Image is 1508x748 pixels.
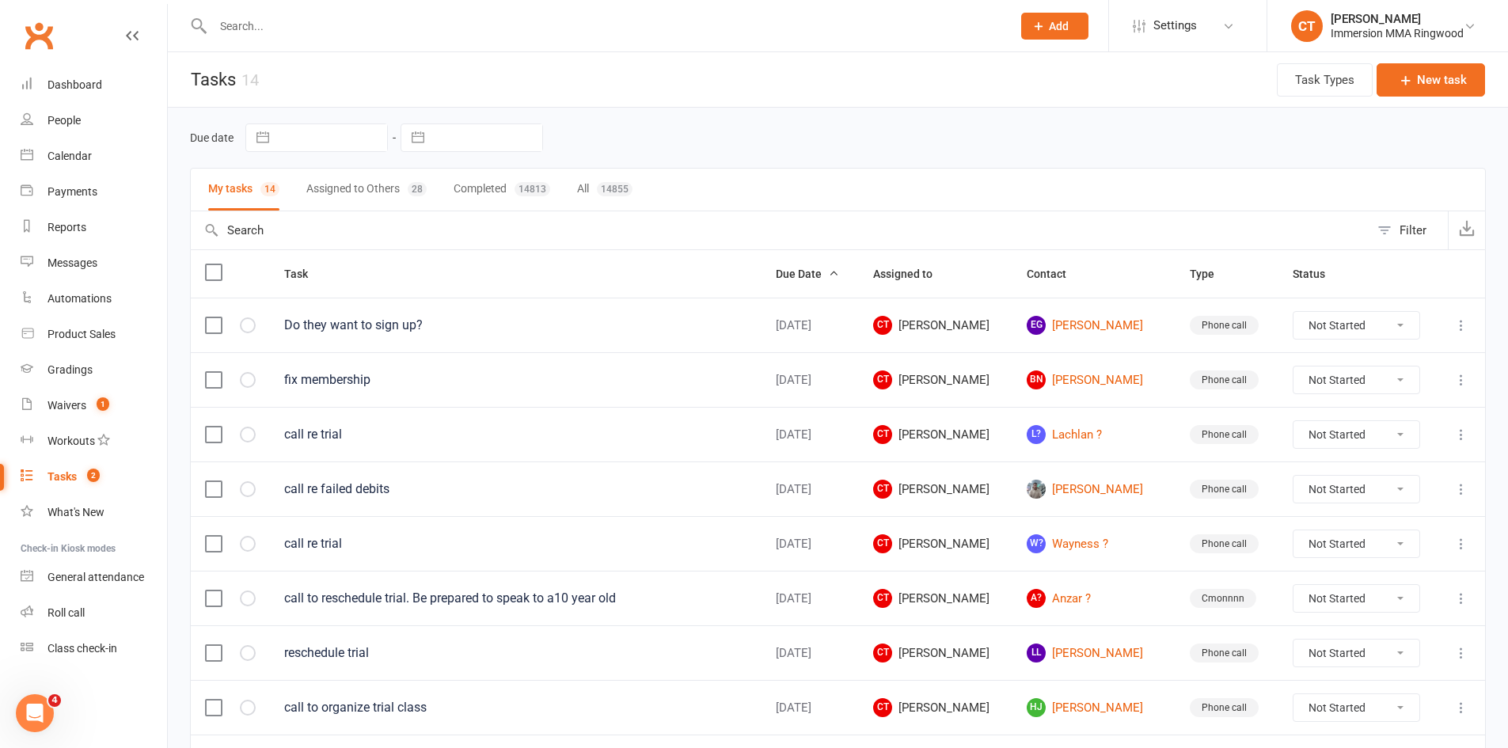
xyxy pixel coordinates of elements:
[168,52,259,107] h1: Tasks
[1291,10,1323,42] div: CT
[776,592,845,606] div: [DATE]
[1027,480,1046,499] img: Michael Gardiner
[1027,698,1046,717] span: HJ
[47,221,86,234] div: Reports
[21,495,167,530] a: What's New
[47,435,95,447] div: Workouts
[284,427,747,442] div: call re trial
[21,423,167,459] a: Workouts
[284,645,747,661] div: reschedule trial
[47,256,97,269] div: Messages
[284,372,747,388] div: fix membership
[21,560,167,595] a: General attendance kiosk mode
[1027,644,1161,663] a: Ll[PERSON_NAME]
[873,480,998,499] span: [PERSON_NAME]
[208,15,1001,37] input: Search...
[1190,268,1232,280] span: Type
[21,139,167,174] a: Calendar
[1153,8,1197,44] span: Settings
[48,694,61,707] span: 4
[1293,264,1343,283] button: Status
[21,317,167,352] a: Product Sales
[454,169,550,211] button: Completed14813
[873,264,950,283] button: Assigned to
[1027,480,1161,499] a: [PERSON_NAME]
[873,644,998,663] span: [PERSON_NAME]
[19,16,59,55] a: Clubworx
[241,70,259,89] div: 14
[1377,63,1485,97] button: New task
[776,319,845,332] div: [DATE]
[873,480,892,499] span: CT
[873,534,892,553] span: CT
[873,370,998,389] span: [PERSON_NAME]
[776,264,839,283] button: Due Date
[1277,63,1373,97] button: Task Types
[47,606,85,619] div: Roll call
[47,328,116,340] div: Product Sales
[1331,12,1464,26] div: [PERSON_NAME]
[873,268,950,280] span: Assigned to
[1190,589,1256,608] div: Cmonnnn
[87,469,100,482] span: 2
[47,185,97,198] div: Payments
[873,644,892,663] span: CT
[21,459,167,495] a: Tasks 2
[1400,221,1426,240] div: Filter
[1027,589,1161,608] a: A?Anzar ?
[1027,316,1161,335] a: EG[PERSON_NAME]
[873,589,892,608] span: CT
[21,210,167,245] a: Reports
[1027,264,1084,283] button: Contact
[47,506,104,518] div: What's New
[21,67,167,103] a: Dashboard
[1027,370,1046,389] span: Bn
[776,537,845,551] div: [DATE]
[1293,268,1343,280] span: Status
[21,174,167,210] a: Payments
[776,374,845,387] div: [DATE]
[191,211,1369,249] input: Search
[1190,370,1259,389] div: Phone call
[515,182,550,196] div: 14813
[284,268,325,280] span: Task
[873,589,998,608] span: [PERSON_NAME]
[1027,316,1046,335] span: EG
[873,698,998,717] span: [PERSON_NAME]
[1027,644,1046,663] span: Ll
[306,169,427,211] button: Assigned to Others28
[47,571,144,583] div: General attendance
[284,700,747,716] div: call to organize trial class
[284,317,747,333] div: Do they want to sign up?
[1049,20,1069,32] span: Add
[47,292,112,305] div: Automations
[873,534,998,553] span: [PERSON_NAME]
[1027,589,1046,608] span: A?
[284,536,747,552] div: call re trial
[1190,534,1259,553] div: Phone call
[47,470,77,483] div: Tasks
[1190,264,1232,283] button: Type
[47,363,93,376] div: Gradings
[408,182,427,196] div: 28
[21,245,167,281] a: Messages
[873,698,892,717] span: CT
[1190,316,1259,335] div: Phone call
[47,78,102,91] div: Dashboard
[1369,211,1448,249] button: Filter
[873,316,998,335] span: [PERSON_NAME]
[873,425,892,444] span: CT
[47,642,117,655] div: Class check-in
[190,131,234,144] label: Due date
[1027,698,1161,717] a: HJ[PERSON_NAME]
[776,701,845,715] div: [DATE]
[873,425,998,444] span: [PERSON_NAME]
[1027,534,1161,553] a: W?Wayness ?
[47,150,92,162] div: Calendar
[21,281,167,317] a: Automations
[47,399,86,412] div: Waivers
[776,483,845,496] div: [DATE]
[776,647,845,660] div: [DATE]
[1027,370,1161,389] a: Bn[PERSON_NAME]
[776,428,845,442] div: [DATE]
